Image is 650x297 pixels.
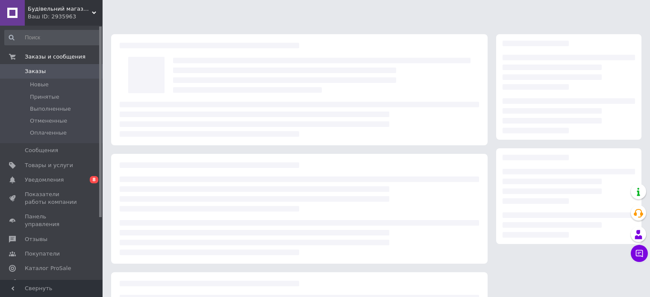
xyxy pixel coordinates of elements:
[631,245,648,262] button: Чат с покупателем
[25,162,73,169] span: Товары и услуги
[25,235,47,243] span: Отзывы
[28,5,92,13] span: Будівельний магазин TOTUS Market
[25,213,79,228] span: Панель управления
[30,129,67,137] span: Оплаченные
[90,176,98,183] span: 8
[25,265,71,272] span: Каталог ProSale
[4,30,101,45] input: Поиск
[30,117,67,125] span: Отмененные
[30,81,49,88] span: Новые
[30,105,71,113] span: Выполненные
[25,176,64,184] span: Уведомления
[25,250,60,258] span: Покупатели
[25,279,56,287] span: Аналитика
[25,68,46,75] span: Заказы
[25,147,58,154] span: Сообщения
[28,13,103,21] div: Ваш ID: 2935963
[25,53,85,61] span: Заказы и сообщения
[30,93,59,101] span: Принятые
[25,191,79,206] span: Показатели работы компании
